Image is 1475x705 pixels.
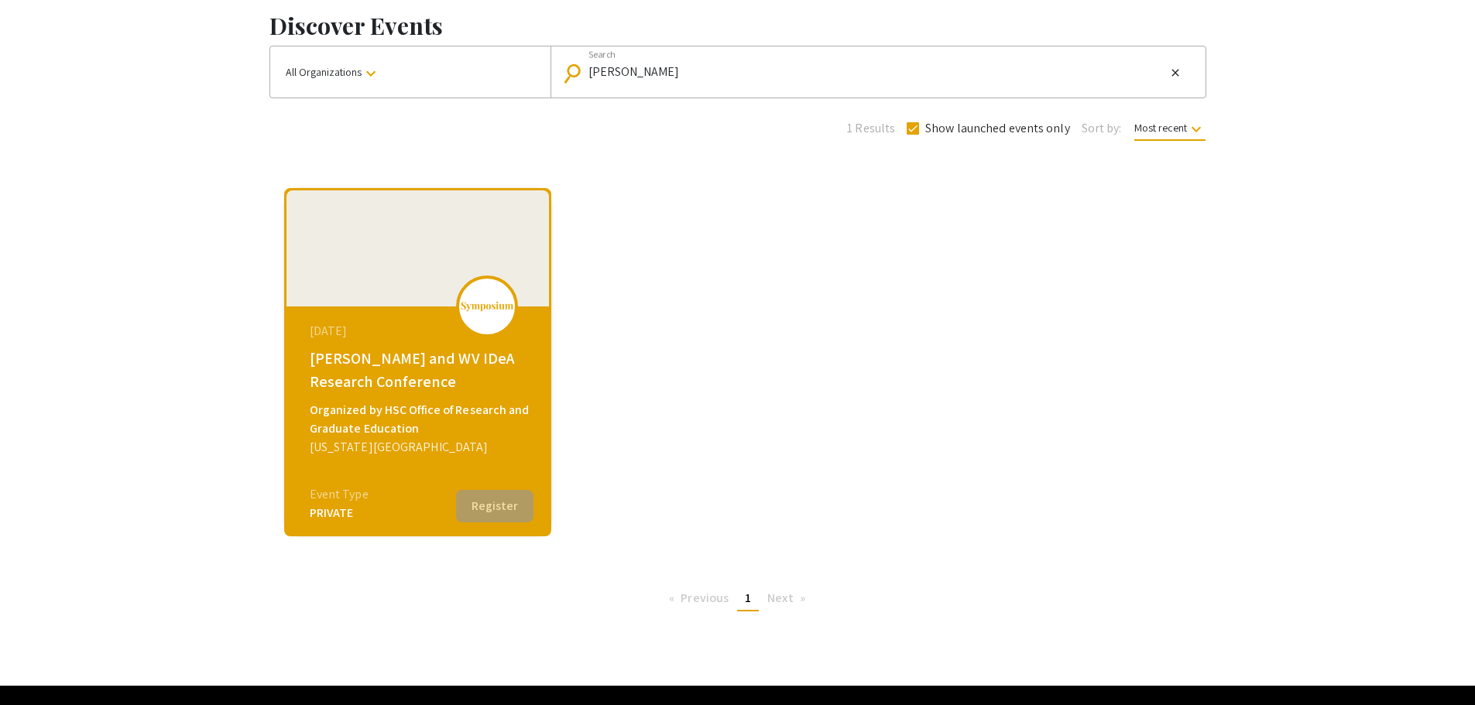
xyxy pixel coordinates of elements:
[745,590,751,606] span: 1
[588,65,1166,79] input: Looking for something specific?
[310,504,369,522] div: PRIVATE
[1134,121,1206,141] span: Most recent
[661,587,814,611] ul: Pagination
[310,485,369,504] div: Event Type
[270,46,551,98] button: All Organizations
[925,119,1070,138] span: Show launched events only
[310,322,530,341] div: [DATE]
[269,12,1206,39] h1: Discover Events
[310,438,530,457] div: [US_STATE][GEOGRAPHIC_DATA]
[460,301,514,312] img: logo_v2.png
[362,64,380,83] mat-icon: keyboard_arrow_down
[847,119,895,138] span: 1 Results
[1122,114,1218,142] button: Most recent
[310,401,530,438] div: Organized by HSC Office of Research and Graduate Education
[767,590,793,606] span: Next
[1187,120,1206,139] mat-icon: keyboard_arrow_down
[1169,66,1182,80] mat-icon: close
[565,60,588,87] mat-icon: Search
[1166,63,1185,82] button: Clear
[12,635,66,693] iframe: Chat
[310,347,530,393] div: [PERSON_NAME] and WV IDeA Research Conference
[1082,119,1122,138] span: Sort by:
[286,65,380,79] span: All Organizations
[456,490,533,522] button: Register
[681,590,729,606] span: Previous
